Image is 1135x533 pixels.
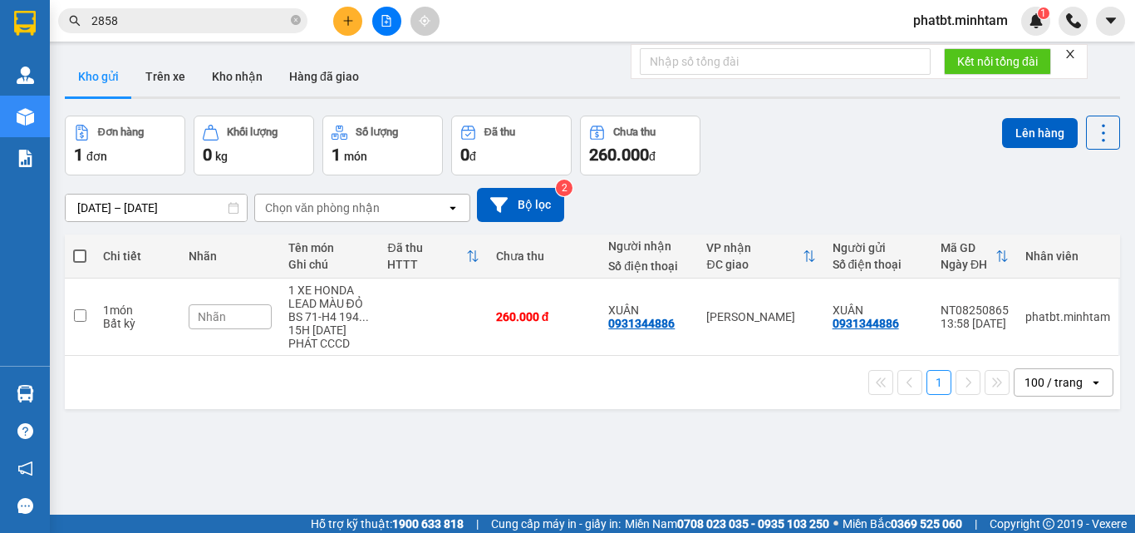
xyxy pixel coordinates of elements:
input: Select a date range. [66,195,247,221]
button: file-add [372,7,401,36]
div: [PERSON_NAME] [706,310,815,323]
span: Miền Bắc [843,515,962,533]
div: HTTT [387,258,465,271]
span: close-circle [291,13,301,29]
svg: open [1089,376,1103,389]
div: Đơn hàng [98,126,144,138]
span: Cung cấp máy in - giấy in: [491,515,621,533]
img: solution-icon [17,150,34,167]
div: 0931344886 [608,317,675,330]
div: 15H 13/8/25 PHÁT CCCD [288,323,371,350]
span: notification [17,461,33,476]
strong: 0369 525 060 [891,517,962,531]
div: Khối lượng [227,126,278,138]
img: warehouse-icon [17,385,34,402]
button: Bộ lọc [477,188,564,222]
div: Nhãn [189,249,272,263]
div: phatbt.minhtam [1025,310,1110,323]
span: question-circle [17,423,33,439]
div: Chưa thu [496,249,592,263]
span: Kết nối tổng đài [957,52,1038,71]
img: warehouse-icon [17,108,34,126]
span: Miền Nam [625,515,829,533]
div: Mã GD [941,241,995,254]
div: Người nhận [608,239,690,253]
button: Số lượng1món [322,116,443,175]
div: Số lượng [356,126,398,138]
span: copyright [1043,518,1054,530]
svg: open [446,201,459,215]
span: aim [419,15,430,27]
th: Toggle SortBy [698,234,823,279]
div: Đã thu [387,241,465,254]
span: 260.000 [589,145,649,165]
button: caret-down [1096,7,1125,36]
span: close-circle [291,15,301,25]
span: Nhãn [198,310,226,323]
div: Nhân viên [1025,249,1110,263]
strong: 0708 023 035 - 0935 103 250 [677,517,829,531]
div: NT08250865 [941,304,1009,317]
div: Số điện thoại [833,258,924,271]
input: Tìm tên, số ĐT hoặc mã đơn [91,12,287,30]
img: logo-vxr [14,11,36,36]
div: Số điện thoại [608,259,690,273]
button: aim [410,7,440,36]
div: ĐC giao [706,258,802,271]
button: Trên xe [132,57,199,96]
span: 0 [460,145,469,165]
div: Đã thu [484,126,515,138]
span: caret-down [1103,13,1118,28]
span: đ [649,150,656,163]
span: kg [215,150,228,163]
span: | [476,515,479,533]
span: ... [359,310,369,323]
div: Bất kỳ [103,317,172,330]
sup: 2 [556,180,572,196]
div: Ngày ĐH [941,258,995,271]
img: icon-new-feature [1029,13,1044,28]
button: Kho nhận [199,57,276,96]
sup: 1 [1038,7,1049,19]
span: Hỗ trợ kỹ thuật: [311,515,464,533]
button: Chưa thu260.000đ [580,116,700,175]
div: Chưa thu [613,126,656,138]
span: 0 [203,145,212,165]
span: phatbt.minhtam [900,10,1021,31]
th: Toggle SortBy [932,234,1017,279]
span: 1 [332,145,341,165]
span: đơn [86,150,107,163]
div: Chọn văn phòng nhận [265,200,380,216]
button: Kho gửi [65,57,132,96]
button: Hàng đã giao [276,57,372,96]
div: XUÂN [833,304,924,317]
button: Đã thu0đ [451,116,572,175]
img: warehouse-icon [17,67,34,84]
div: 260.000 đ [496,310,592,323]
span: 1 [1040,7,1046,19]
div: Ghi chú [288,258,371,271]
div: VP nhận [706,241,802,254]
div: Người gửi [833,241,924,254]
div: Chi tiết [103,249,172,263]
span: món [344,150,367,163]
input: Nhập số tổng đài [640,48,931,75]
button: Kết nối tổng đài [944,48,1051,75]
div: 100 / trang [1024,374,1083,391]
span: 1 [74,145,83,165]
span: file-add [381,15,392,27]
span: message [17,498,33,514]
strong: 1900 633 818 [392,517,464,531]
span: ⚪️ [833,521,838,527]
span: search [69,15,81,27]
span: close [1064,48,1076,60]
span: | [975,515,977,533]
span: đ [469,150,476,163]
span: plus [342,15,354,27]
div: 13:58 [DATE] [941,317,1009,330]
div: 1 XE HONDA LEAD MÀU ĐỎ BS 71-H4 1946 (CŨ CÓ TRẦY XƯỚC MỘT GƯƠNG) [288,284,371,323]
button: plus [333,7,362,36]
div: XUÂN [608,304,690,317]
button: Lên hàng [1002,118,1078,148]
button: Khối lượng0kg [194,116,314,175]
